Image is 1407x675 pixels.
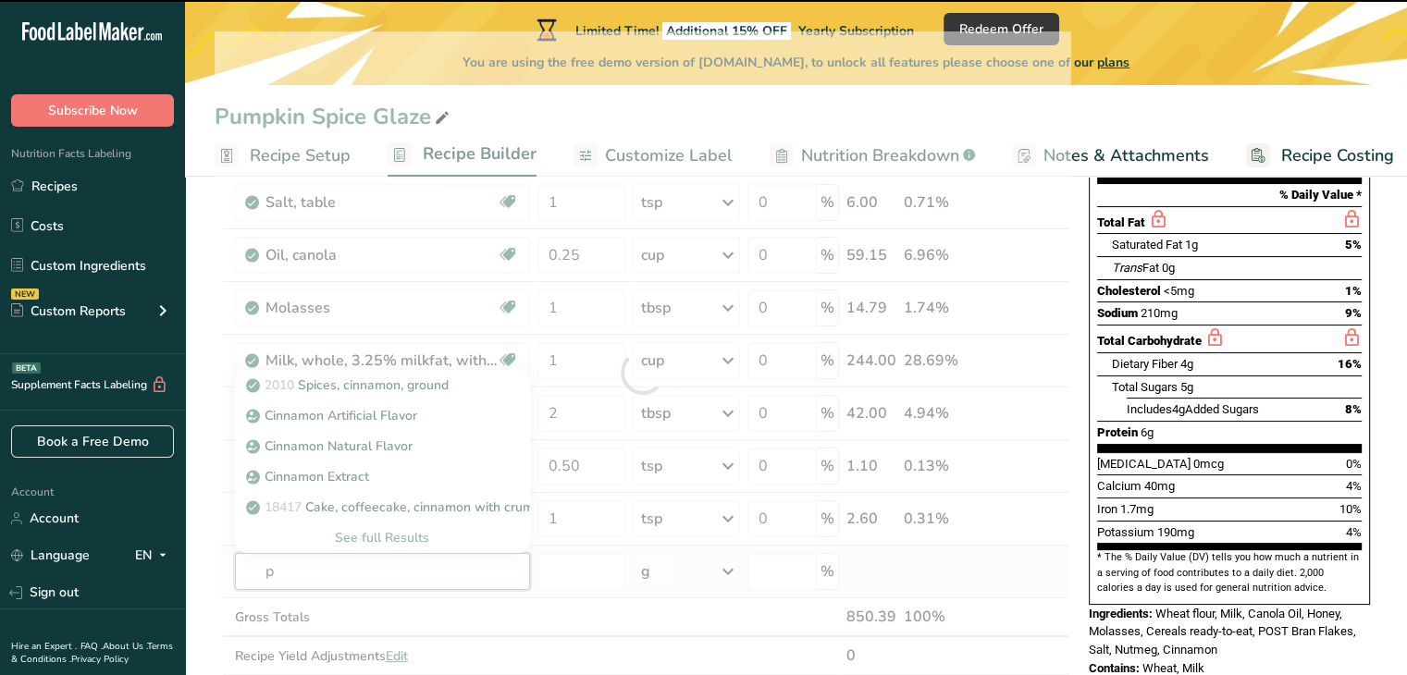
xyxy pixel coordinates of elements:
span: plans [1097,54,1129,71]
span: Yearly Subscription [798,22,914,40]
span: [MEDICAL_DATA] [1097,457,1191,471]
span: Fat [1112,261,1159,275]
span: Ingredients: [1089,607,1153,620]
div: Custom Reports [11,301,126,321]
span: 0mcg [1193,457,1224,471]
i: Trans [1112,261,1142,275]
span: Recipe Costing [1281,143,1394,168]
span: Wheat flour, Milk, Canola Oil, Honey, Molasses, Cereals ready-to-eat, POST Bran Flakes, Salt, Nut... [1089,607,1356,657]
span: 0g [1162,261,1175,275]
span: Subscribe Now [48,101,138,120]
span: 1.7mg [1120,502,1154,516]
a: FAQ . [80,640,103,653]
span: Calcium [1097,479,1142,493]
span: 16% [1338,357,1362,371]
div: Limited Time! [533,18,914,41]
span: 5% [1345,238,1362,252]
a: Language [11,539,90,571]
span: 0% [1346,457,1362,471]
span: 190mg [1157,525,1194,539]
div: NEW [11,288,39,300]
span: Saturated Fat [1112,238,1182,252]
a: About Us . [103,640,147,653]
span: Potassium [1097,525,1154,539]
span: Includes Added Sugars [1127,402,1259,416]
span: Additional 15% OFF [662,22,791,40]
a: Book a Free Demo [11,425,174,458]
span: 8% [1345,402,1362,416]
span: 5g [1180,380,1193,394]
span: 9% [1345,306,1362,320]
section: % Daily Value * [1097,184,1362,206]
button: Subscribe Now [11,94,174,127]
span: Protein [1097,425,1138,439]
span: 1g [1185,238,1198,252]
span: 10% [1339,502,1362,516]
span: 6g [1141,425,1154,439]
a: Recipe Costing [1246,135,1394,177]
span: 1% [1345,284,1362,298]
span: Notes & Attachments [1043,143,1209,168]
div: BETA [12,362,41,374]
section: * The % Daily Value (DV) tells you how much a nutrient in a serving of food contributes to a dail... [1097,550,1362,595]
a: Notes & Attachments [1012,135,1209,177]
span: Dietary Fiber [1112,357,1178,371]
span: 4% [1346,525,1362,539]
span: Sodium [1097,306,1138,320]
span: 40mg [1144,479,1175,493]
span: Wheat, Milk [1142,661,1204,675]
span: Total Carbohydrate [1097,334,1202,348]
span: Contains: [1089,661,1140,675]
span: 4g [1172,402,1185,416]
span: Total Fat [1097,215,1145,229]
a: Terms & Conditions . [11,640,173,666]
div: EN [135,545,174,567]
span: Redeem Offer [959,19,1043,39]
span: Total Sugars [1112,380,1178,394]
span: <5mg [1164,284,1194,298]
span: 210mg [1141,306,1178,320]
span: Cholesterol [1097,284,1161,298]
a: Privacy Policy [71,653,129,666]
span: 4g [1180,357,1193,371]
span: 4% [1346,479,1362,493]
button: Redeem Offer [944,13,1059,45]
span: Iron [1097,502,1117,516]
a: Hire an Expert . [11,640,77,653]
